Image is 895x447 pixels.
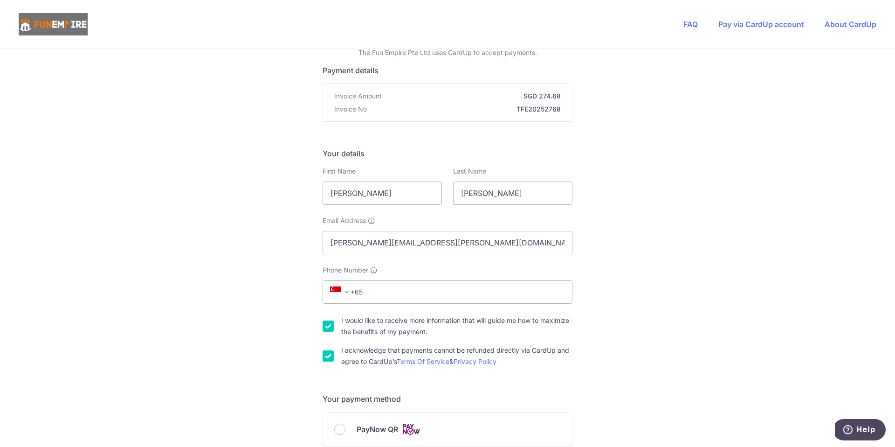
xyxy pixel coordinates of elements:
p: The Fun Empire Pte Ltd uses CardUp to accept payments. [323,48,572,57]
a: Terms Of Service [397,357,449,365]
span: Phone Number [323,265,368,275]
input: Last name [453,182,572,205]
span: Email Address [323,216,366,225]
img: Cards logo [402,424,420,435]
div: PayNow QR Cards logo [334,424,561,435]
h5: Your payment method [323,393,572,405]
label: Last Name [453,167,486,176]
h5: Your details [323,148,572,159]
input: First name [323,182,442,205]
h5: Payment details [323,65,572,76]
strong: TFE20252768 [371,105,561,114]
span: +65 [327,286,369,298]
span: PayNow QR [357,424,398,435]
label: I acknowledge that payments cannot be refunded directly via CardUp and agree to CardUp’s & [341,345,572,367]
strong: SGD 274.68 [386,91,561,101]
span: +65 [330,286,352,298]
span: Invoice No [334,105,367,114]
label: First Name [323,167,356,176]
a: Privacy Policy [454,357,496,365]
a: Pay via CardUp account [718,20,804,29]
input: Email address [323,231,572,254]
span: Invoice Amount [334,91,382,101]
iframe: Opens a widget where you can find more information [835,419,886,442]
a: FAQ [683,20,698,29]
label: I would like to receive more information that will guide me how to maximize the benefits of my pa... [341,315,572,337]
a: About CardUp [825,20,876,29]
